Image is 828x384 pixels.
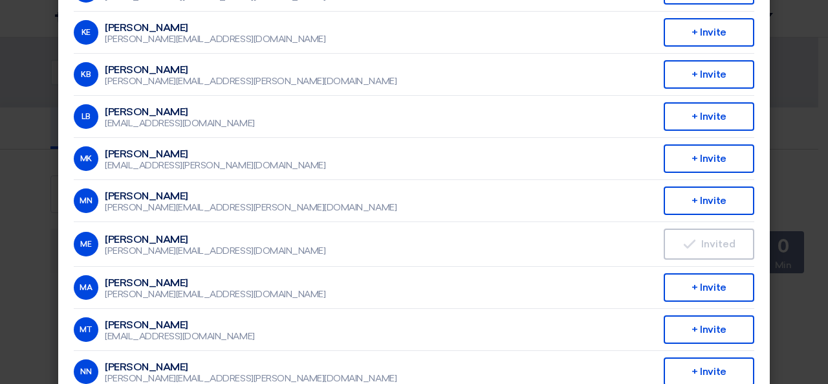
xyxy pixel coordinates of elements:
[105,118,255,130] div: [EMAIL_ADDRESS][DOMAIN_NAME]
[664,229,754,260] button: Invited
[74,62,98,87] div: KB
[105,234,325,245] div: [PERSON_NAME]
[664,186,754,215] div: + Invite
[105,331,255,343] div: [EMAIL_ADDRESS][DOMAIN_NAME]
[105,319,255,331] div: [PERSON_NAME]
[105,76,397,87] div: [PERSON_NAME][EMAIL_ADDRESS][PERSON_NAME][DOMAIN_NAME]
[105,361,397,373] div: [PERSON_NAME]
[701,239,735,249] span: Invited
[105,22,325,34] div: [PERSON_NAME]
[105,160,325,172] div: [EMAIL_ADDRESS][PERSON_NAME][DOMAIN_NAME]
[74,188,98,213] div: MN
[664,315,754,344] div: + Invite
[105,245,325,257] div: [PERSON_NAME][EMAIL_ADDRESS][DOMAIN_NAME]
[74,104,98,129] div: LB
[105,202,397,214] div: [PERSON_NAME][EMAIL_ADDRESS][PERSON_NAME][DOMAIN_NAME]
[105,289,325,300] div: [PERSON_NAME][EMAIL_ADDRESS][DOMAIN_NAME]
[74,232,98,256] div: ME
[105,106,255,118] div: [PERSON_NAME]
[74,317,98,342] div: MT
[105,277,325,289] div: [PERSON_NAME]
[664,273,754,302] div: + Invite
[664,60,754,89] div: + Invite
[105,148,325,160] div: [PERSON_NAME]
[74,146,98,171] div: MK
[74,20,98,45] div: KE
[74,359,98,384] div: NN
[105,190,397,202] div: [PERSON_NAME]
[74,275,98,300] div: MA
[105,34,325,45] div: [PERSON_NAME][EMAIL_ADDRESS][DOMAIN_NAME]
[664,144,754,173] div: + Invite
[105,64,397,76] div: [PERSON_NAME]
[664,102,754,131] div: + Invite
[664,18,754,47] div: + Invite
